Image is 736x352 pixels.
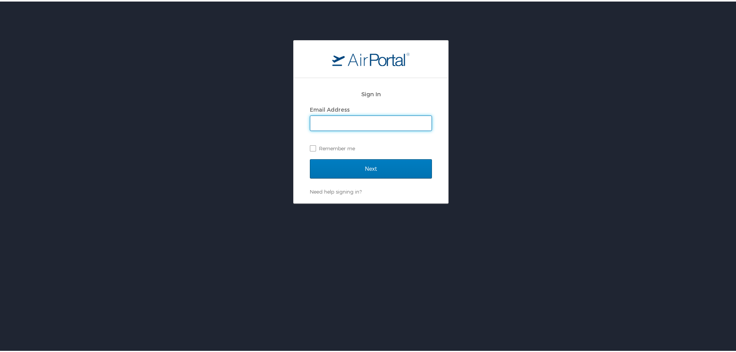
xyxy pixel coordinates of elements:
input: Next [310,158,432,177]
img: logo [332,51,410,65]
a: Need help signing in? [310,187,362,193]
label: Remember me [310,141,432,153]
label: Email Address [310,105,350,111]
h2: Sign In [310,88,432,97]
